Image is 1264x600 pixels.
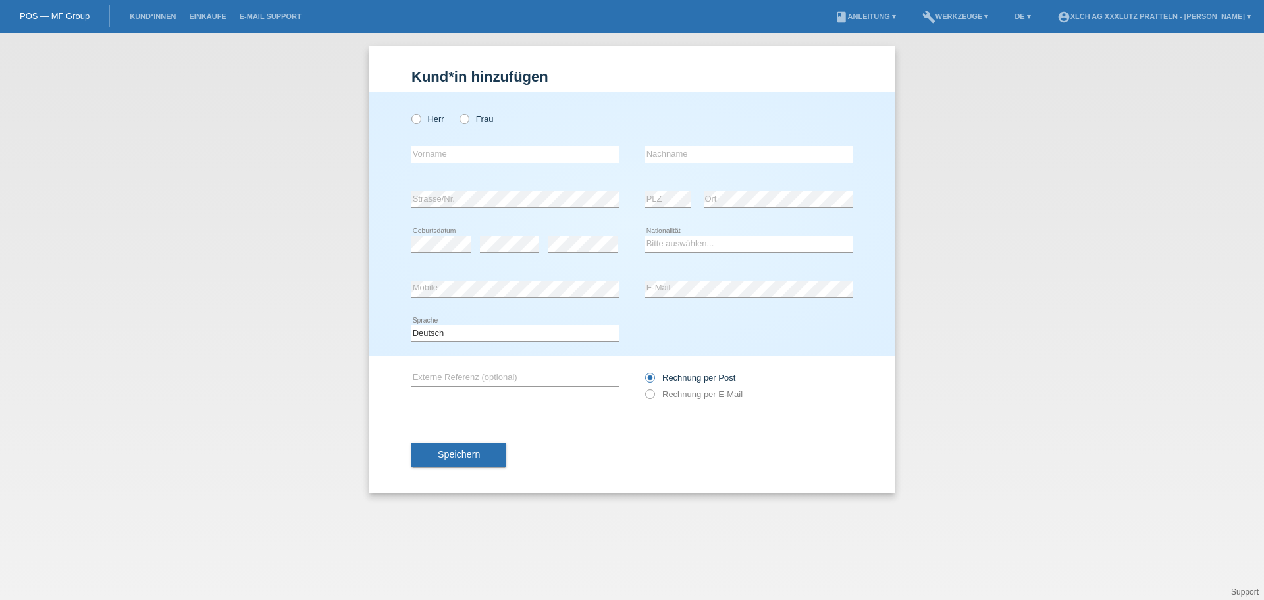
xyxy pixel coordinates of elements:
input: Rechnung per E-Mail [645,389,654,406]
span: Speichern [438,449,480,460]
i: build [922,11,935,24]
h1: Kund*in hinzufügen [411,68,853,85]
a: E-Mail Support [233,13,308,20]
a: buildWerkzeuge ▾ [916,13,995,20]
input: Herr [411,114,420,123]
button: Speichern [411,443,506,468]
i: book [835,11,848,24]
a: bookAnleitung ▾ [828,13,903,20]
label: Herr [411,114,444,124]
label: Rechnung per Post [645,373,735,383]
a: Kund*innen [123,13,182,20]
a: DE ▾ [1008,13,1037,20]
a: POS — MF Group [20,11,90,21]
label: Rechnung per E-Mail [645,389,743,399]
input: Rechnung per Post [645,373,654,389]
input: Frau [460,114,468,123]
a: Support [1231,587,1259,597]
a: account_circleXLCH AG XXXLutz Pratteln - [PERSON_NAME] ▾ [1051,13,1257,20]
label: Frau [460,114,493,124]
i: account_circle [1057,11,1070,24]
a: Einkäufe [182,13,232,20]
